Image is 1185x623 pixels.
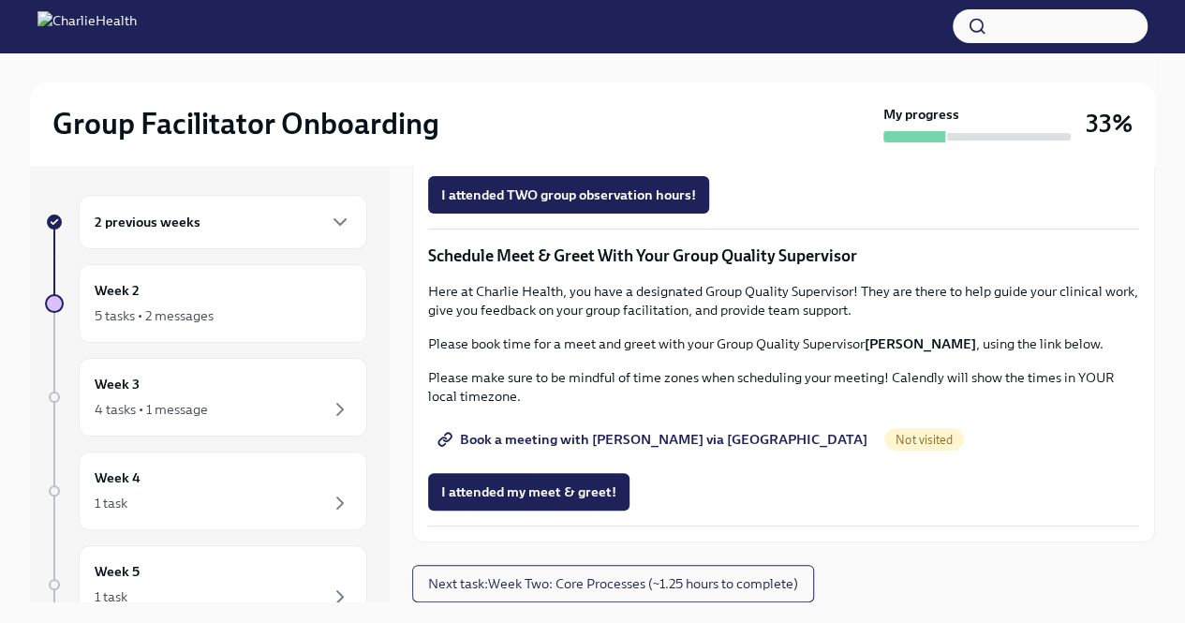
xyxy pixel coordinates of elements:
button: I attended my meet & greet! [428,473,630,511]
p: Please make sure to be mindful of time zones when scheduling your meeting! Calendly will show the... [428,368,1139,406]
div: 2 previous weeks [79,195,367,249]
p: Here at Charlie Health, you have a designated Group Quality Supervisor! They are there to help gu... [428,282,1139,319]
a: Book a meeting with [PERSON_NAME] via [GEOGRAPHIC_DATA] [428,421,881,458]
h6: Week 2 [95,280,140,301]
h3: 33% [1086,107,1133,141]
p: Please book time for a meet and greet with your Group Quality Supervisor , using the link below. [428,334,1139,353]
strong: [PERSON_NAME] [865,335,976,352]
strong: My progress [883,105,959,124]
h6: Week 3 [95,374,140,394]
span: Next task : Week Two: Core Processes (~1.25 hours to complete) [428,574,798,593]
span: I attended TWO group observation hours! [441,185,696,204]
div: 5 tasks • 2 messages [95,306,214,325]
h6: 2 previous weeks [95,212,200,232]
h2: Group Facilitator Onboarding [52,105,439,142]
span: I attended my meet & greet! [441,482,616,501]
span: Book a meeting with [PERSON_NAME] via [GEOGRAPHIC_DATA] [441,430,867,449]
h6: Week 4 [95,467,141,488]
div: 1 task [95,494,127,512]
div: 1 task [95,587,127,606]
img: CharlieHealth [37,11,137,41]
p: Schedule Meet & Greet With Your Group Quality Supervisor [428,245,1139,267]
a: Week 34 tasks • 1 message [45,358,367,437]
button: I attended TWO group observation hours! [428,176,709,214]
div: 4 tasks • 1 message [95,400,208,419]
a: Week 41 task [45,452,367,530]
h6: Week 5 [95,561,140,582]
a: Week 25 tasks • 2 messages [45,264,367,343]
span: Not visited [884,433,964,447]
button: Next task:Week Two: Core Processes (~1.25 hours to complete) [412,565,814,602]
